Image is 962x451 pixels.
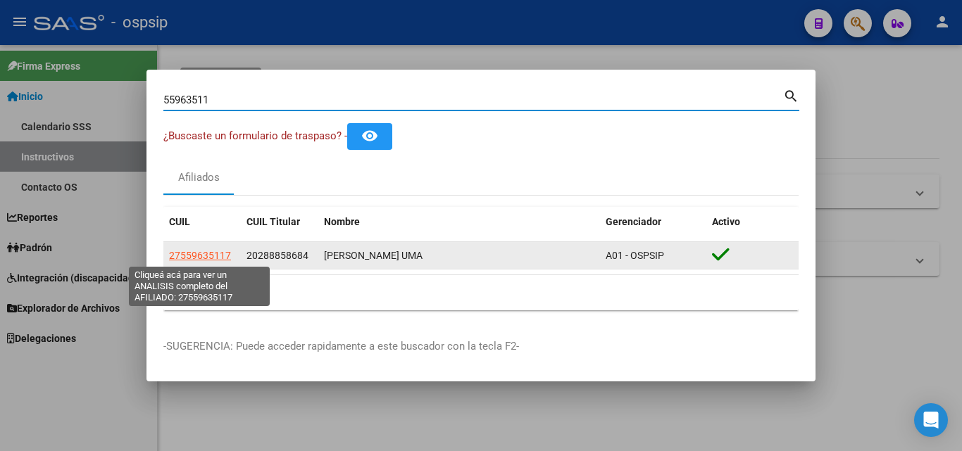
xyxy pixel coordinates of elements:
span: ¿Buscaste un formulario de traspaso? - [163,129,347,142]
div: 1 total [163,275,799,310]
span: Gerenciador [606,216,661,227]
span: 27559635117 [169,250,231,261]
datatable-header-cell: Nombre [318,207,600,237]
span: CUIL Titular [246,216,300,227]
div: Open Intercom Messenger [914,403,948,437]
span: Nombre [324,216,360,227]
span: CUIL [169,216,190,227]
div: [PERSON_NAME] UMA [324,248,594,264]
mat-icon: search [783,87,799,103]
span: Activo [712,216,740,227]
span: A01 - OSPSIP [606,250,664,261]
datatable-header-cell: Activo [706,207,799,237]
p: -SUGERENCIA: Puede acceder rapidamente a este buscador con la tecla F2- [163,338,799,355]
datatable-header-cell: Gerenciador [600,207,706,237]
div: Afiliados [178,170,220,186]
datatable-header-cell: CUIL Titular [241,207,318,237]
mat-icon: remove_red_eye [361,127,378,144]
span: 20288858684 [246,250,308,261]
datatable-header-cell: CUIL [163,207,241,237]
